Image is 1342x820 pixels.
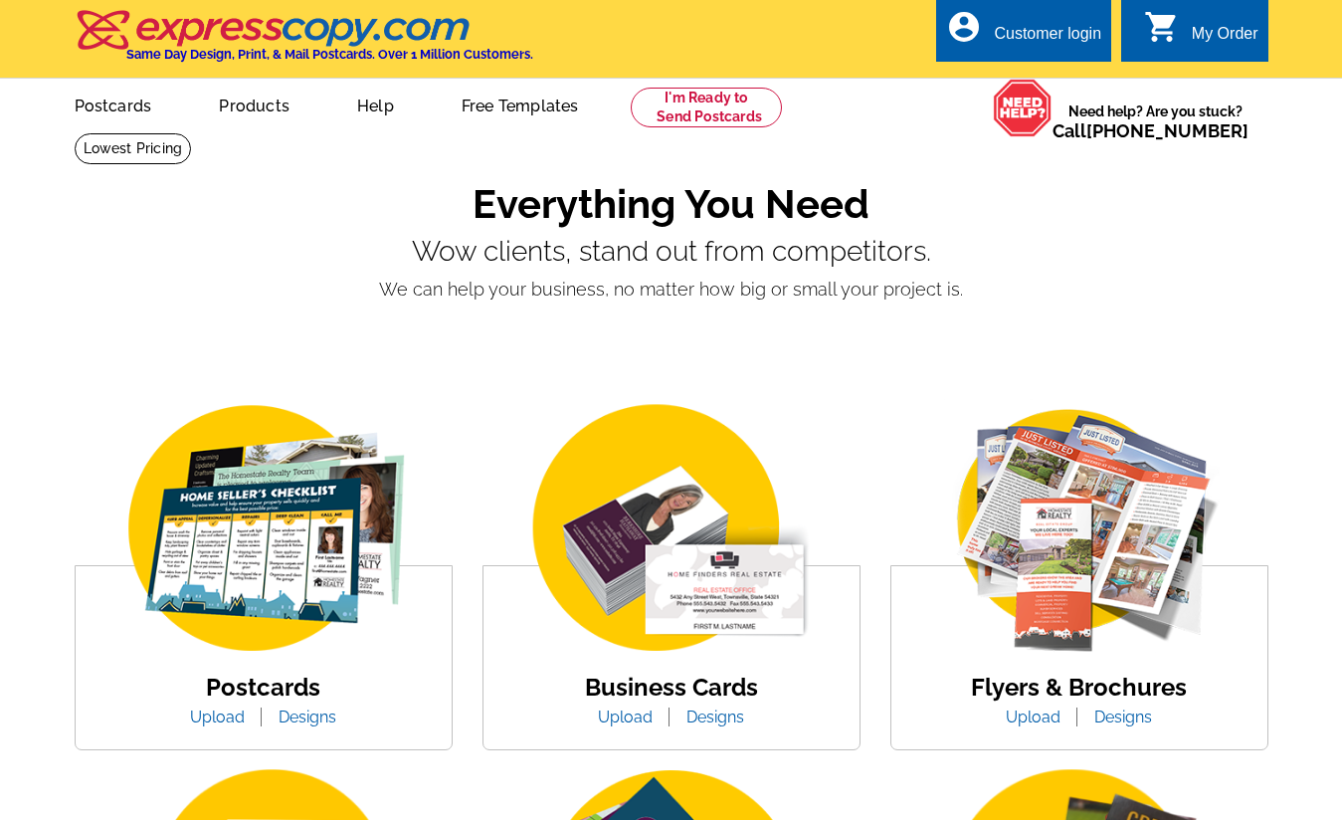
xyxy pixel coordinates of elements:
p: We can help your business, no matter how big or small your project is. [75,276,1268,303]
span: Need help? Are you stuck? [1053,102,1258,141]
p: Wow clients, stand out from competitors. [75,236,1268,268]
i: shopping_cart [1144,9,1180,45]
div: Customer login [994,25,1101,53]
a: Postcards [43,81,184,127]
h4: Same Day Design, Print, & Mail Postcards. Over 1 Million Customers. [126,47,533,62]
div: My Order [1192,25,1258,53]
img: flyer-card.png [910,399,1248,661]
a: Postcards [206,673,320,702]
a: Designs [671,708,759,726]
a: Help [325,81,426,127]
a: Business Cards [585,673,758,702]
a: Free Templates [430,81,611,127]
img: img_postcard.png [95,399,433,661]
a: Same Day Design, Print, & Mail Postcards. Over 1 Million Customers. [75,24,533,62]
img: business-card.png [502,399,841,661]
a: Designs [264,708,351,726]
h1: Everything You Need [75,180,1268,228]
img: help [993,79,1053,137]
a: shopping_cart My Order [1144,22,1258,47]
a: Upload [175,708,260,726]
span: Call [1053,120,1248,141]
a: Products [187,81,321,127]
a: Designs [1079,708,1167,726]
a: account_circle Customer login [946,22,1101,47]
a: Upload [991,708,1075,726]
a: Flyers & Brochures [971,673,1187,702]
i: account_circle [946,9,982,45]
a: [PHONE_NUMBER] [1086,120,1248,141]
a: Upload [583,708,668,726]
